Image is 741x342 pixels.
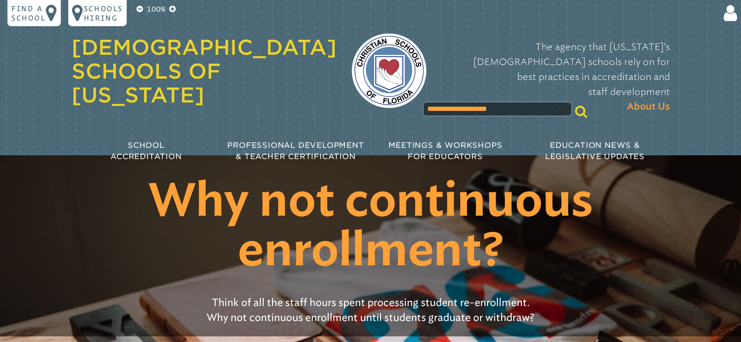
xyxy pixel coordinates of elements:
[227,141,364,161] span: Professional Development & Teacher Certification
[627,99,670,114] span: About Us
[145,4,167,15] p: 100%
[352,33,426,108] img: csf-logo-web-colors.png
[72,35,337,107] a: [DEMOGRAPHIC_DATA] Schools of [US_STATE]
[110,141,181,161] span: School Accreditation
[545,141,645,161] span: Education News & Legislative Updates
[84,4,123,22] p: Schools Hiring
[388,141,503,161] span: Meetings & Workshops for Educators
[441,39,670,114] p: The agency that [US_STATE]’s [DEMOGRAPHIC_DATA] schools rely on for best practices in accreditati...
[11,4,46,22] p: Find a school
[130,178,611,277] h1: Why not continuous enrollment?
[167,291,575,329] p: Think of all the staff hours spent processing student re-enrollment. Why not continuous enrollmen...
